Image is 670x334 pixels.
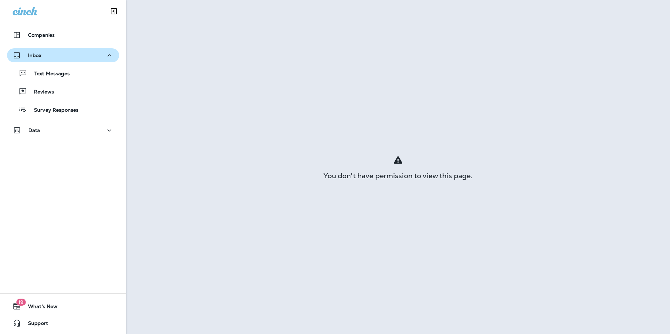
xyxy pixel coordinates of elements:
[7,28,119,42] button: Companies
[27,71,70,77] p: Text Messages
[21,304,57,312] span: What's New
[126,173,670,179] div: You don't have permission to view this page.
[7,316,119,330] button: Support
[28,53,41,58] p: Inbox
[7,48,119,62] button: Inbox
[27,89,54,96] p: Reviews
[28,127,40,133] p: Data
[27,107,78,114] p: Survey Responses
[7,299,119,313] button: 19What's New
[7,84,119,99] button: Reviews
[104,4,124,18] button: Collapse Sidebar
[28,32,55,38] p: Companies
[16,299,26,306] span: 19
[7,123,119,137] button: Data
[7,102,119,117] button: Survey Responses
[7,66,119,81] button: Text Messages
[21,320,48,329] span: Support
